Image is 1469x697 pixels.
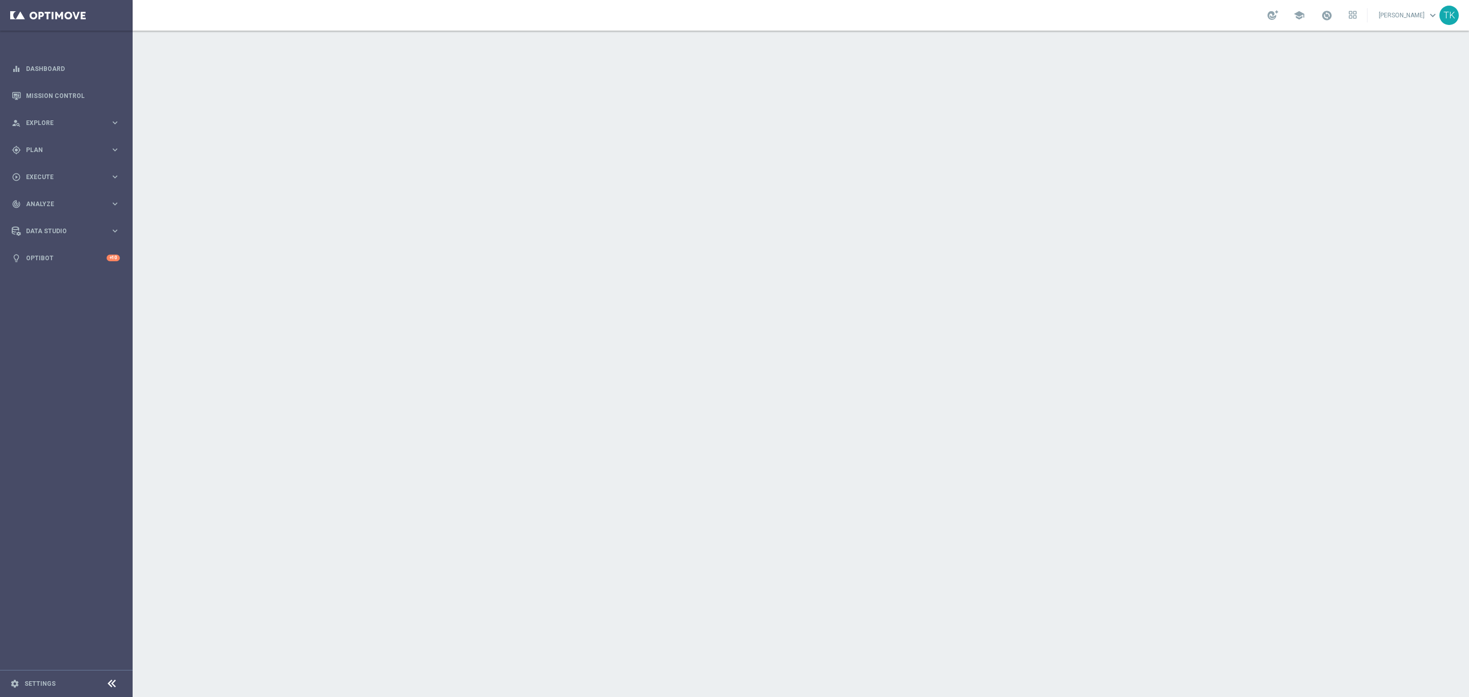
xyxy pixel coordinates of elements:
[1378,8,1439,23] a: [PERSON_NAME]keyboard_arrow_down
[12,200,110,209] div: Analyze
[12,244,120,271] div: Optibot
[110,172,120,182] i: keyboard_arrow_right
[26,147,110,153] span: Plan
[12,227,110,236] div: Data Studio
[24,681,56,687] a: Settings
[110,145,120,155] i: keyboard_arrow_right
[1294,10,1305,21] span: school
[26,82,120,109] a: Mission Control
[1427,10,1438,21] span: keyboard_arrow_down
[11,254,120,262] button: lightbulb Optibot +10
[110,118,120,128] i: keyboard_arrow_right
[12,172,21,182] i: play_circle_outline
[26,55,120,82] a: Dashboard
[12,118,110,128] div: Explore
[12,82,120,109] div: Mission Control
[1439,6,1459,25] div: TK
[107,255,120,261] div: +10
[26,244,107,271] a: Optibot
[110,226,120,236] i: keyboard_arrow_right
[11,200,120,208] button: track_changes Analyze keyboard_arrow_right
[12,145,21,155] i: gps_fixed
[10,679,19,688] i: settings
[11,173,120,181] button: play_circle_outline Execute keyboard_arrow_right
[12,200,21,209] i: track_changes
[12,254,21,263] i: lightbulb
[11,227,120,235] button: Data Studio keyboard_arrow_right
[11,92,120,100] button: Mission Control
[11,65,120,73] button: equalizer Dashboard
[26,120,110,126] span: Explore
[12,64,21,73] i: equalizer
[11,146,120,154] button: gps_fixed Plan keyboard_arrow_right
[26,201,110,207] span: Analyze
[110,199,120,209] i: keyboard_arrow_right
[12,118,21,128] i: person_search
[26,228,110,234] span: Data Studio
[12,145,110,155] div: Plan
[12,55,120,82] div: Dashboard
[11,119,120,127] button: person_search Explore keyboard_arrow_right
[26,174,110,180] span: Execute
[12,172,110,182] div: Execute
